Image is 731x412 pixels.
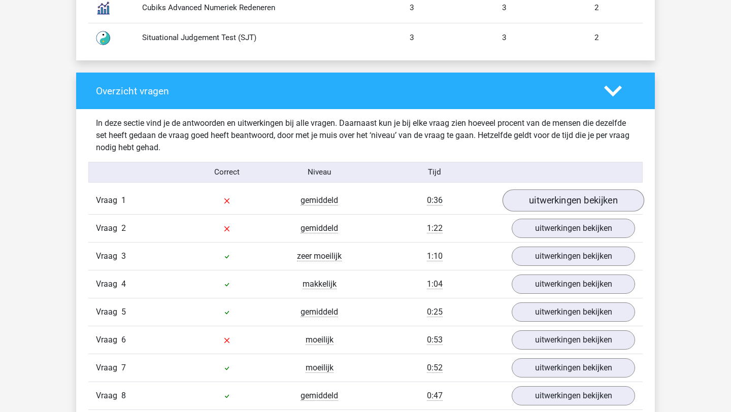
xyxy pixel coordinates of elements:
span: gemiddeld [301,195,338,205]
div: 3 [365,32,458,44]
span: zeer moeilijk [297,251,342,261]
div: Niveau [273,166,365,178]
span: 3 [121,251,126,261]
span: 2 [121,223,126,233]
span: Vraag [96,390,121,402]
a: uitwerkingen bekijken [512,386,635,405]
div: Cubiks Advanced Numeriek Redeneren [135,2,365,14]
div: 2 [550,32,643,44]
div: In deze sectie vind je de antwoorden en uitwerkingen bij alle vragen. Daarnaast kun je bij elke v... [88,117,643,154]
h4: Overzicht vragen [96,85,589,97]
span: 1:22 [427,223,443,233]
div: 3 [365,2,458,14]
span: Vraag [96,362,121,374]
span: 1:10 [427,251,443,261]
span: 1 [121,195,126,205]
div: Tijd [365,166,504,178]
span: 7 [121,363,126,372]
span: 0:47 [427,391,443,401]
div: Situational Judgement Test (SJT) [135,32,365,44]
span: gemiddeld [301,223,338,233]
span: Vraag [96,334,121,346]
span: 5 [121,307,126,317]
a: uitwerkingen bekijken [512,274,635,294]
span: 1:04 [427,279,443,289]
span: 0:53 [427,335,443,345]
span: makkelijk [303,279,337,289]
div: Correct [181,166,274,178]
a: uitwerkingen bekijken [512,302,635,322]
span: Vraag [96,306,121,318]
div: 2 [550,2,643,14]
div: 3 [458,32,550,44]
span: moeilijk [306,335,334,345]
a: uitwerkingen bekijken [512,219,635,238]
span: 4 [121,279,126,289]
a: uitwerkingen bekijken [503,189,644,212]
img: situational_judgement_tests.e82ee8f9060c.svg [90,25,116,51]
span: 8 [121,391,126,400]
a: uitwerkingen bekijken [512,247,635,266]
span: 0:52 [427,363,443,373]
span: Vraag [96,222,121,234]
span: Vraag [96,278,121,290]
a: uitwerkingen bekijken [512,330,635,350]
span: gemiddeld [301,391,338,401]
span: Vraag [96,250,121,262]
span: 0:36 [427,195,443,205]
span: 6 [121,335,126,345]
div: 3 [458,2,550,14]
span: gemiddeld [301,307,338,317]
span: Vraag [96,194,121,207]
span: moeilijk [306,363,334,373]
a: uitwerkingen bekijken [512,358,635,377]
span: 0:25 [427,307,443,317]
